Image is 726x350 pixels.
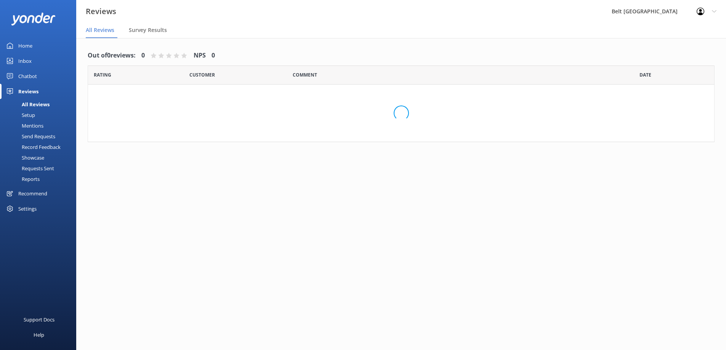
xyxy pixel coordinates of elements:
div: All Reviews [5,99,50,110]
a: Send Requests [5,131,76,142]
div: Reports [5,174,40,184]
div: Support Docs [24,312,54,327]
a: Reports [5,174,76,184]
div: Settings [18,201,37,216]
h4: Out of 0 reviews: [88,51,136,61]
a: Mentions [5,120,76,131]
div: Help [34,327,44,342]
span: Date [639,71,651,78]
h4: 0 [141,51,145,61]
h3: Reviews [86,5,116,18]
a: All Reviews [5,99,76,110]
div: Mentions [5,120,43,131]
div: Recommend [18,186,47,201]
div: Send Requests [5,131,55,142]
div: Inbox [18,53,32,69]
a: Requests Sent [5,163,76,174]
span: Survey Results [129,26,167,34]
span: Question [293,71,317,78]
div: Record Feedback [5,142,61,152]
h4: 0 [212,51,215,61]
span: Date [189,71,215,78]
h4: NPS [194,51,206,61]
span: Date [94,71,111,78]
div: Showcase [5,152,44,163]
a: Record Feedback [5,142,76,152]
div: Requests Sent [5,163,54,174]
div: Home [18,38,32,53]
div: Reviews [18,84,38,99]
div: Chatbot [18,69,37,84]
div: Setup [5,110,35,120]
a: Setup [5,110,76,120]
a: Showcase [5,152,76,163]
span: All Reviews [86,26,114,34]
img: yonder-white-logo.png [11,13,55,25]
